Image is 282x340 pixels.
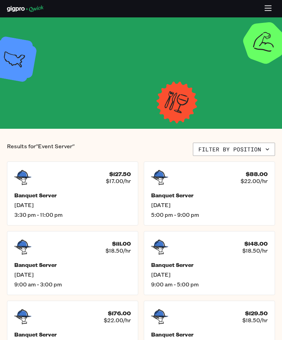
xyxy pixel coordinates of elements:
span: 9:00 am - 5:00 pm [151,281,268,288]
h4: $148.00 [244,240,268,247]
span: $18.50/hr [242,317,268,324]
h5: Banquet Server [151,261,268,268]
span: [DATE] [14,271,131,278]
a: $127.50$17.00/hrBanquet Server[DATE]3:30 pm - 11:00 pm [7,161,138,226]
span: 3:30 pm - 11:00 pm [14,211,131,218]
span: $18.50/hr [242,247,268,254]
span: $22.00/hr [104,317,131,324]
h5: Banquet Server [151,331,268,338]
span: $22.00/hr [241,177,268,184]
a: $111.00$18.50/hrBanquet Server[DATE]9:00 am - 3:00 pm [7,231,138,295]
h4: $88.00 [246,171,268,177]
span: [DATE] [14,201,131,208]
span: 5:00 pm - 9:00 pm [151,211,268,218]
span: [DATE] [151,201,268,208]
h4: $176.00 [108,310,131,317]
h4: $127.50 [109,171,131,177]
span: $17.00/hr [106,177,131,184]
h4: $111.00 [112,240,131,247]
p: Results for "Event Server" [7,143,75,156]
a: $88.00$22.00/hrBanquet Server[DATE]5:00 pm - 9:00 pm [144,161,275,226]
span: $18.50/hr [105,247,131,254]
h5: Banquet Server [14,331,131,338]
span: [DATE] [151,271,268,278]
h4: $129.50 [245,310,268,317]
h5: Banquet Server [14,192,131,199]
h5: Banquet Server [151,192,268,199]
a: $148.00$18.50/hrBanquet Server[DATE]9:00 am - 5:00 pm [144,231,275,295]
h5: Banquet Server [14,261,131,268]
span: 9:00 am - 3:00 pm [14,281,131,288]
button: Filter by position [193,143,275,156]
